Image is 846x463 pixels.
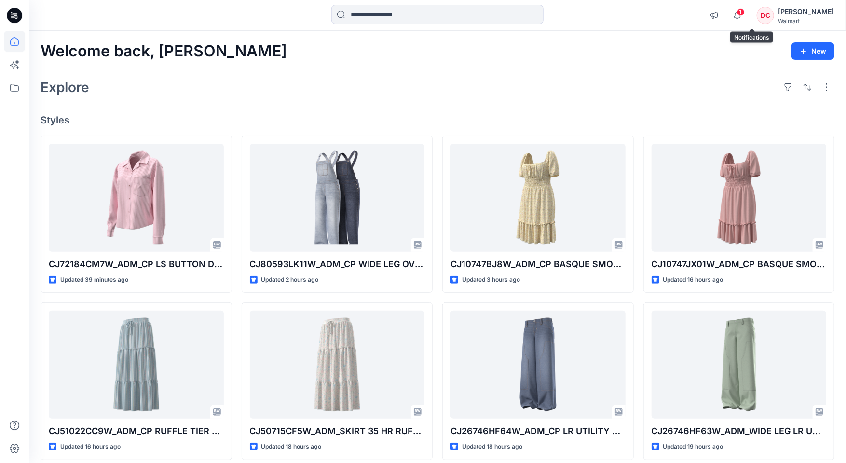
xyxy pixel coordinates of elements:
[49,311,224,419] a: CJ51022CC9W_ADM_CP RUFFLE TIER SKIRT
[652,258,827,271] p: CJ10747JX01W_ADM_CP BASQUE SMOCKED WAIST MINI DRESS
[737,8,745,16] span: 1
[663,275,723,285] p: Updated 16 hours ago
[49,424,224,438] p: CJ51022CC9W_ADM_CP RUFFLE TIER SKIRT
[41,80,89,95] h2: Explore
[250,258,425,271] p: CJ80593LK11W_ADM_CP WIDE LEG OVERALL
[261,442,322,452] p: Updated 18 hours ago
[450,258,626,271] p: CJ10747BJ8W_ADM_CP BASQUE SMOCKED WAIST MINI DRESS
[450,144,626,252] a: CJ10747BJ8W_ADM_CP BASQUE SMOCKED WAIST MINI DRESS
[663,442,723,452] p: Updated 19 hours ago
[462,442,522,452] p: Updated 18 hours ago
[757,7,774,24] div: DC
[778,6,834,17] div: [PERSON_NAME]
[49,258,224,271] p: CJ72184CM7W_ADM_CP LS BUTTON DOWN
[60,442,121,452] p: Updated 16 hours ago
[41,114,834,126] h4: Styles
[652,311,827,419] a: CJ26746HF63W_ADM_WIDE LEG LR UTILITY CARGO
[261,275,319,285] p: Updated 2 hours ago
[250,144,425,252] a: CJ80593LK11W_ADM_CP WIDE LEG OVERALL
[652,424,827,438] p: CJ26746HF63W_ADM_WIDE LEG LR UTILITY CARGO
[462,275,520,285] p: Updated 3 hours ago
[49,144,224,252] a: CJ72184CM7W_ADM_CP LS BUTTON DOWN
[250,311,425,419] a: CJ50715CF5W_ADM_SKIRT 35 HR RUFFLE TIER
[250,424,425,438] p: CJ50715CF5W_ADM_SKIRT 35 HR RUFFLE TIER
[778,17,834,25] div: Walmart
[450,424,626,438] p: CJ26746HF64W_ADM_CP LR UTILITY CARGO WIDE LEG
[41,42,287,60] h2: Welcome back, [PERSON_NAME]
[60,275,128,285] p: Updated 39 minutes ago
[791,42,834,60] button: New
[450,311,626,419] a: CJ26746HF64W_ADM_CP LR UTILITY CARGO WIDE LEG
[652,144,827,252] a: CJ10747JX01W_ADM_CP BASQUE SMOCKED WAIST MINI DRESS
